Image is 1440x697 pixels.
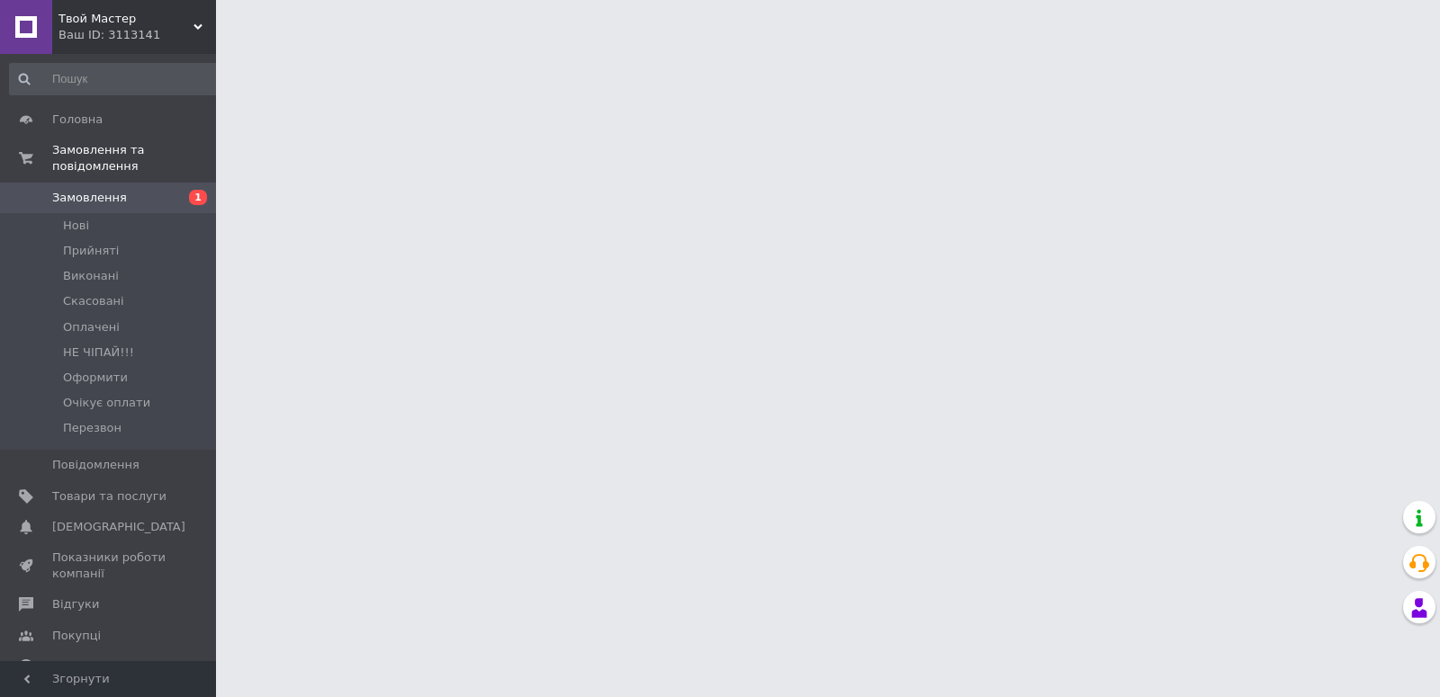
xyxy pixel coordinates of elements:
[63,344,134,361] span: НЕ ЧІПАЙ!!!
[63,370,128,386] span: Оформити
[63,293,124,309] span: Скасовані
[63,420,121,436] span: Перезвон
[52,488,166,505] span: Товари та послуги
[52,112,103,128] span: Головна
[9,63,222,95] input: Пошук
[52,519,185,535] span: [DEMOGRAPHIC_DATA]
[52,628,101,644] span: Покупці
[52,596,99,612] span: Відгуки
[52,190,127,206] span: Замовлення
[63,395,150,411] span: Очікує оплати
[63,268,119,284] span: Виконані
[58,11,193,27] span: Твой Мастер
[52,457,139,473] span: Повідомлення
[63,218,89,234] span: Нові
[58,27,216,43] div: Ваш ID: 3113141
[52,142,216,174] span: Замовлення та повідомлення
[52,658,149,675] span: Каталог ProSale
[189,190,207,205] span: 1
[63,319,120,335] span: Оплачені
[63,243,119,259] span: Прийняті
[52,550,166,582] span: Показники роботи компанії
